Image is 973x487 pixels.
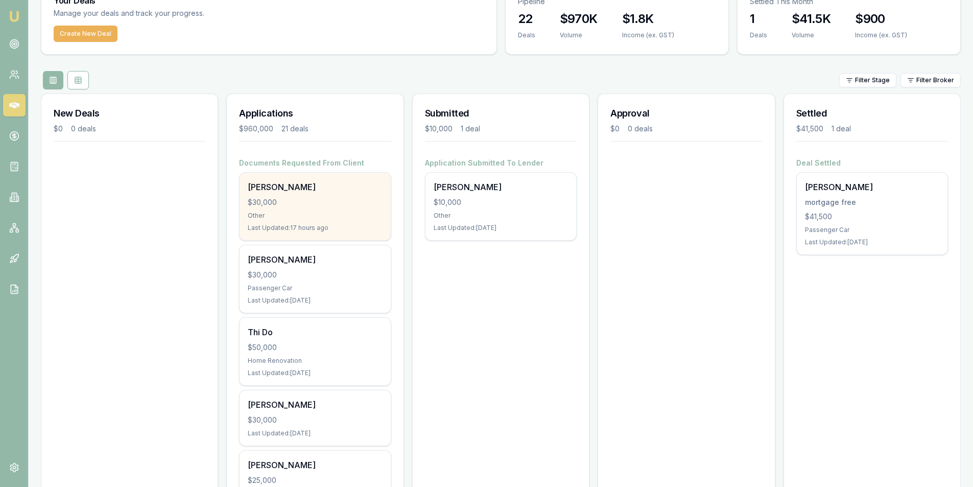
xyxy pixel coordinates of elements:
p: Manage your deals and track your progress. [54,8,315,19]
div: [PERSON_NAME] [805,181,939,193]
div: Passenger Car [248,284,382,292]
div: Other [248,212,382,220]
div: Volume [560,31,598,39]
div: $50,000 [248,342,382,353]
div: Last Updated: [DATE] [805,238,939,246]
div: Home Renovation [248,357,382,365]
div: Passenger Car [805,226,939,234]
div: Last Updated: [DATE] [248,369,382,377]
div: [PERSON_NAME] [248,459,382,471]
div: Last Updated: [DATE] [248,296,382,305]
div: Volume [792,31,830,39]
h3: 1 [750,11,767,27]
h4: Application Submitted To Lender [425,158,577,168]
div: mortgage free [805,197,939,207]
div: $30,000 [248,197,382,207]
div: $10,000 [434,197,568,207]
div: Income (ex. GST) [855,31,907,39]
h3: Applications [239,106,391,121]
div: 0 deals [71,124,96,134]
h3: New Deals [54,106,205,121]
div: Other [434,212,568,220]
div: [PERSON_NAME] [248,181,382,193]
div: Last Updated: 17 hours ago [248,224,382,232]
span: Filter Stage [855,76,890,84]
button: Create New Deal [54,26,117,42]
div: [PERSON_NAME] [434,181,568,193]
div: [PERSON_NAME] [248,253,382,266]
div: $0 [54,124,63,134]
div: $10,000 [425,124,453,134]
h4: Deal Settled [796,158,948,168]
h3: $1.8K [622,11,674,27]
div: 1 deal [461,124,480,134]
h4: Documents Requested From Client [239,158,391,168]
button: Filter Broker [900,73,961,87]
div: Last Updated: [DATE] [248,429,382,437]
h3: Settled [796,106,948,121]
div: Thi Do [248,326,382,338]
h3: Submitted [425,106,577,121]
div: [PERSON_NAME] [248,399,382,411]
div: Last Updated: [DATE] [434,224,568,232]
div: $41,500 [796,124,823,134]
h3: $900 [855,11,907,27]
div: Deals [750,31,767,39]
div: $960,000 [239,124,273,134]
div: 21 deals [281,124,308,134]
div: $0 [610,124,620,134]
div: 0 deals [628,124,653,134]
div: Income (ex. GST) [622,31,674,39]
div: Deals [518,31,535,39]
div: 1 deal [832,124,851,134]
div: $41,500 [805,212,939,222]
img: emu-icon-u.png [8,10,20,22]
h3: $970K [560,11,598,27]
h3: Approval [610,106,762,121]
div: $25,000 [248,475,382,485]
h3: $41.5K [792,11,830,27]
div: $30,000 [248,415,382,425]
button: Filter Stage [839,73,896,87]
div: $30,000 [248,270,382,280]
h3: 22 [518,11,535,27]
span: Filter Broker [916,76,954,84]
